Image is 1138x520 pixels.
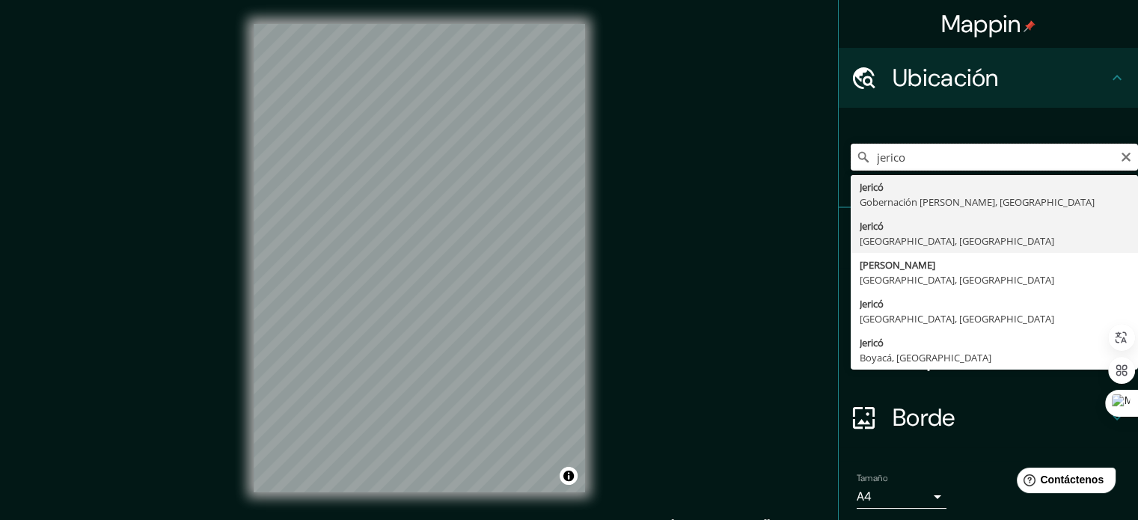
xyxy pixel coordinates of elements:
div: Borde [839,388,1138,447]
font: Jericó [860,180,884,194]
font: Borde [893,402,955,433]
div: A4 [857,485,946,509]
div: Disposición [839,328,1138,388]
font: Jericó [860,219,884,233]
input: Elige tu ciudad o zona [851,144,1138,171]
font: Tamaño [857,472,887,484]
button: Claro [1120,149,1132,163]
font: Gobernación [PERSON_NAME], [GEOGRAPHIC_DATA] [860,195,1095,209]
div: Estilo [839,268,1138,328]
font: A4 [857,489,872,504]
font: [PERSON_NAME] [860,258,935,272]
canvas: Mapa [254,24,585,492]
font: Jericó [860,297,884,311]
font: [GEOGRAPHIC_DATA], [GEOGRAPHIC_DATA] [860,273,1054,287]
img: pin-icon.png [1024,20,1035,32]
font: [GEOGRAPHIC_DATA], [GEOGRAPHIC_DATA] [860,312,1054,325]
font: [GEOGRAPHIC_DATA], [GEOGRAPHIC_DATA] [860,234,1054,248]
button: Activar o desactivar atribución [560,467,578,485]
font: Ubicación [893,62,999,94]
div: Ubicación [839,48,1138,108]
font: Mappin [941,8,1021,40]
div: Patas [839,208,1138,268]
iframe: Lanzador de widgets de ayuda [1005,462,1122,504]
font: Boyacá, [GEOGRAPHIC_DATA] [860,351,991,364]
font: Jericó [860,336,884,349]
